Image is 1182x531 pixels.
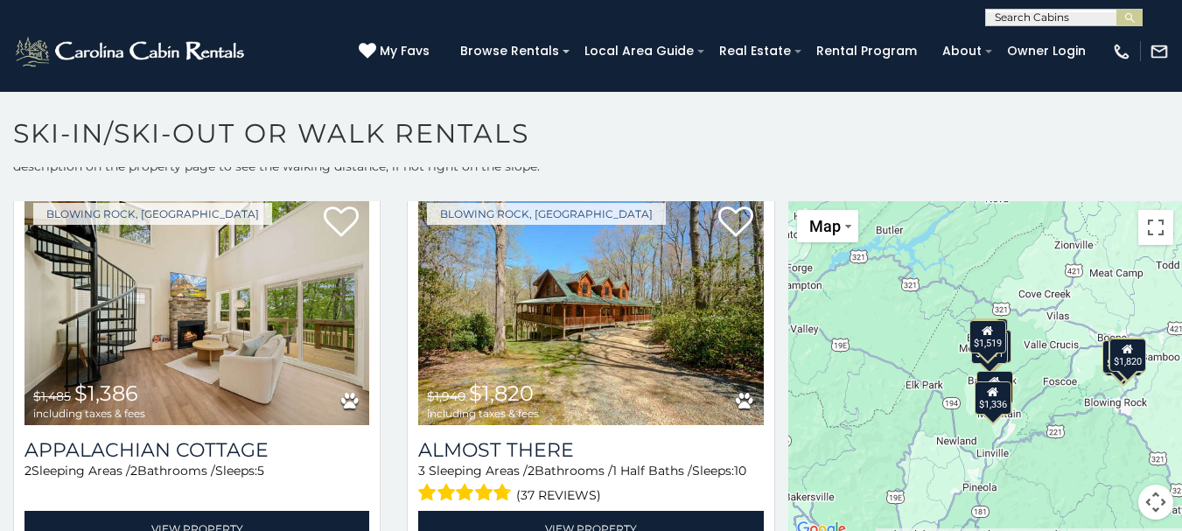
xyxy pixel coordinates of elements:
div: $1,453 [1102,340,1139,374]
span: $1,485 [33,388,71,404]
a: Add to favorites [718,205,753,241]
a: Appalachian Cottage $1,485 $1,386 including taxes & fees [24,194,369,425]
span: 3 [418,463,425,479]
div: $1,600 [976,371,1013,404]
a: Add to favorites [324,205,359,241]
span: 2 [528,463,535,479]
span: 2 [24,463,31,479]
a: Appalachian Cottage [24,438,369,462]
a: Almost There [418,438,763,462]
div: Sleeping Areas / Bathrooms / Sleeps: [418,462,763,507]
img: Appalachian Cottage [24,194,369,425]
div: $1,111 [971,331,1008,364]
span: 10 [734,463,746,479]
span: My Favs [380,42,430,60]
a: Local Area Guide [576,38,703,65]
img: Almost There [418,194,763,425]
img: mail-regular-white.png [1150,42,1169,61]
span: 1 Half Baths / [612,463,692,479]
span: $1,820 [469,381,534,406]
div: $1,519 [969,320,1006,353]
a: Almost There $1,940 $1,820 including taxes & fees [418,194,763,425]
a: Browse Rentals [451,38,568,65]
a: Real Estate [710,38,800,65]
a: Rental Program [808,38,926,65]
a: My Favs [359,42,434,61]
button: Toggle fullscreen view [1138,210,1173,245]
span: $1,940 [427,388,465,404]
img: White-1-2.png [13,34,249,69]
span: (37 reviews) [516,484,601,507]
button: Change map style [797,210,858,242]
div: $1,336 [974,381,1011,415]
div: $1,051 [971,318,1008,352]
span: 5 [257,463,264,479]
a: Blowing Rock, [GEOGRAPHIC_DATA] [33,203,272,225]
a: About [934,38,990,65]
img: phone-regular-white.png [1112,42,1131,61]
a: Owner Login [998,38,1095,65]
span: $1,386 [74,381,138,406]
span: Map [809,217,841,235]
span: including taxes & fees [427,408,539,419]
div: Sleeping Areas / Bathrooms / Sleeps: [24,462,369,507]
div: $1,859 [974,330,1011,363]
span: 2 [130,463,137,479]
div: $1,820 [1109,339,1145,372]
button: Map camera controls [1138,485,1173,520]
a: Blowing Rock, [GEOGRAPHIC_DATA] [427,203,666,225]
span: including taxes & fees [33,408,145,419]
